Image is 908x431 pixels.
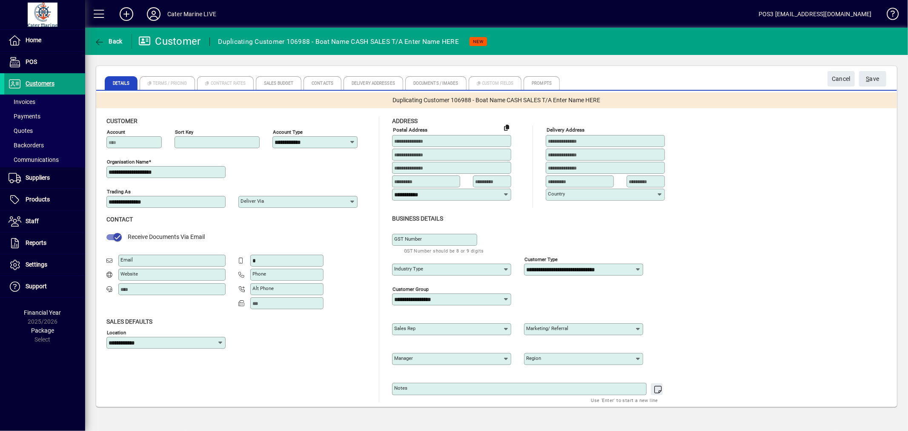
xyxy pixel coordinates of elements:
[524,256,558,262] mat-label: Customer type
[120,271,138,277] mat-label: Website
[92,34,125,49] button: Back
[404,246,484,256] mat-hint: GST Number should be 8 or 9 digits
[85,34,132,49] app-page-header-button: Back
[394,385,407,391] mat-label: Notes
[9,142,44,149] span: Backorders
[138,34,201,48] div: Customer
[31,327,54,334] span: Package
[9,156,59,163] span: Communications
[394,325,415,331] mat-label: Sales rep
[4,152,85,167] a: Communications
[26,80,54,87] span: Customers
[241,198,264,204] mat-label: Deliver via
[859,71,886,86] button: Save
[526,355,541,361] mat-label: Region
[759,7,872,21] div: POS3 [EMAIL_ADDRESS][DOMAIN_NAME]
[107,159,149,165] mat-label: Organisation name
[4,95,85,109] a: Invoices
[107,129,125,135] mat-label: Account
[4,233,85,254] a: Reports
[394,355,413,361] mat-label: Manager
[107,189,131,195] mat-label: Trading as
[828,71,855,86] button: Cancel
[393,96,601,105] span: Duplicating Customer 106988 - Boat Name CASH SALES T/A Enter Name HERE
[394,236,422,242] mat-label: GST Number
[394,266,423,272] mat-label: Industry type
[9,127,33,134] span: Quotes
[26,174,50,181] span: Suppliers
[113,6,140,22] button: Add
[500,121,513,134] button: Copy to Delivery address
[591,395,658,405] mat-hint: Use 'Enter' to start a new line
[4,189,85,210] a: Products
[218,35,459,49] div: Duplicating Customer 106988 - Boat Name CASH SALES T/A Enter Name HERE
[140,6,167,22] button: Profile
[4,276,85,297] a: Support
[4,138,85,152] a: Backorders
[526,325,568,331] mat-label: Marketing/ Referral
[26,218,39,224] span: Staff
[473,39,484,44] span: NEW
[252,271,266,277] mat-label: Phone
[4,52,85,73] a: POS
[548,191,565,197] mat-label: Country
[9,98,35,105] span: Invoices
[4,124,85,138] a: Quotes
[24,309,61,316] span: Financial Year
[866,75,870,82] span: S
[26,261,47,268] span: Settings
[4,211,85,232] a: Staff
[106,318,152,325] span: Sales defaults
[26,37,41,43] span: Home
[273,129,303,135] mat-label: Account Type
[4,109,85,124] a: Payments
[392,118,418,124] span: Address
[26,283,47,290] span: Support
[392,215,443,222] span: Business details
[26,196,50,203] span: Products
[4,254,85,276] a: Settings
[26,58,37,65] span: POS
[106,118,137,124] span: Customer
[392,286,429,292] mat-label: Customer group
[880,2,897,29] a: Knowledge Base
[4,167,85,189] a: Suppliers
[866,72,879,86] span: ave
[128,233,205,240] span: Receive Documents Via Email
[94,38,123,45] span: Back
[106,216,133,223] span: Contact
[167,7,216,21] div: Cater Marine LIVE
[107,329,126,335] mat-label: Location
[252,285,274,291] mat-label: Alt Phone
[175,129,193,135] mat-label: Sort key
[832,72,851,86] span: Cancel
[120,257,133,263] mat-label: Email
[26,239,46,246] span: Reports
[9,113,40,120] span: Payments
[4,30,85,51] a: Home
